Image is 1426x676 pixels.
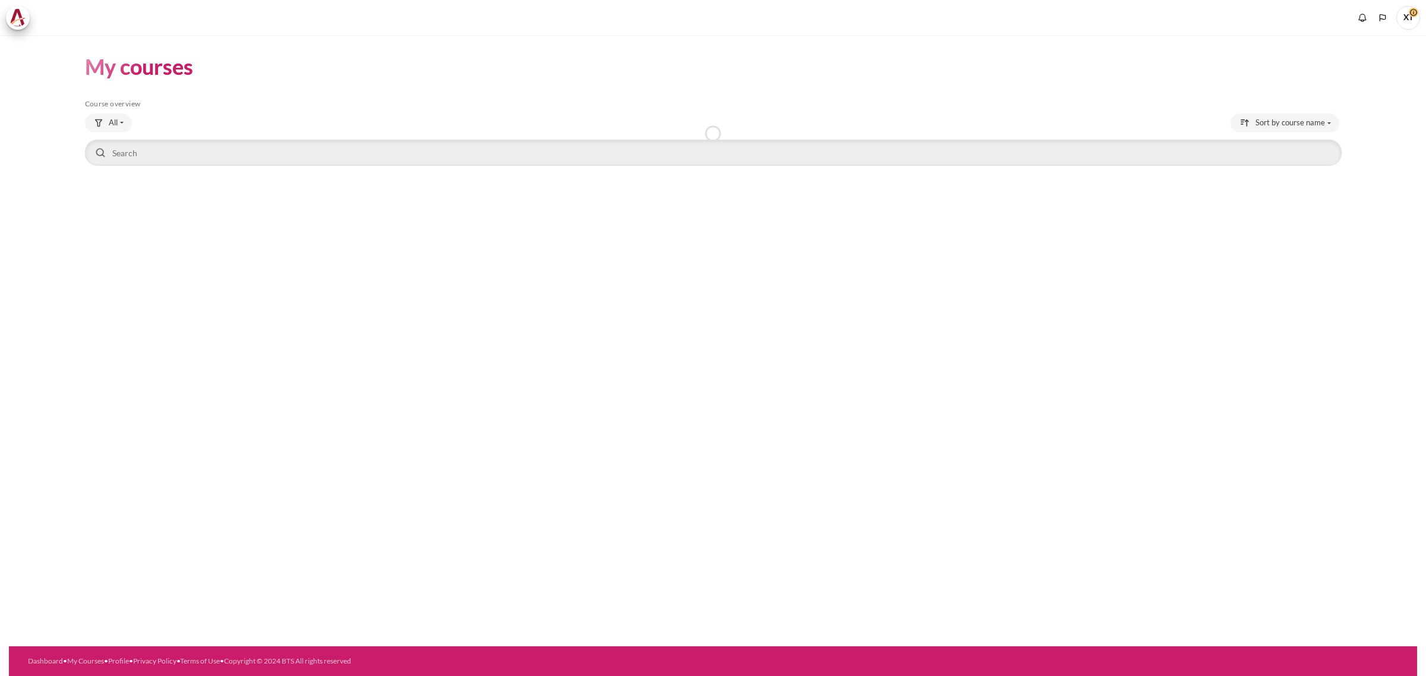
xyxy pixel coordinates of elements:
[85,113,1342,168] div: Course overview controls
[1231,113,1339,132] button: Sorting drop-down menu
[28,656,63,665] a: Dashboard
[1396,6,1420,30] a: User menu
[85,140,1342,166] input: Search
[67,656,104,665] a: My Courses
[108,656,129,665] a: Profile
[10,9,26,27] img: Architeck
[9,35,1417,186] section: Content
[1255,117,1325,129] span: Sort by course name
[1354,9,1371,27] div: Show notification window with no new notifications
[109,117,118,129] span: All
[1374,9,1392,27] button: Languages
[85,113,132,132] button: Grouping drop-down menu
[28,656,803,666] div: • • • • •
[1396,6,1420,30] span: XT
[133,656,176,665] a: Privacy Policy
[85,53,193,81] h1: My courses
[180,656,220,665] a: Terms of Use
[6,6,36,30] a: Architeck Architeck
[85,99,1342,109] h5: Course overview
[224,656,351,665] a: Copyright © 2024 BTS All rights reserved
